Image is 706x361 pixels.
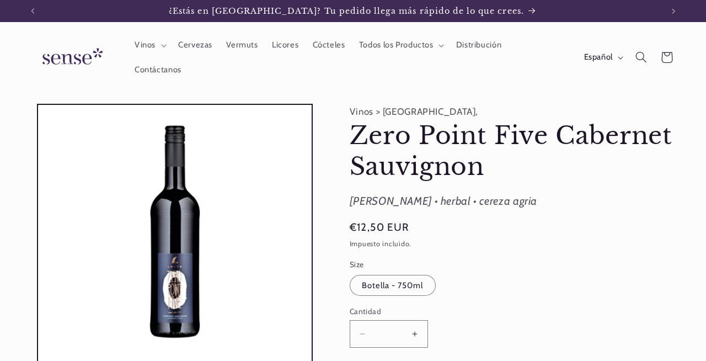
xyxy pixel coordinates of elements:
span: ¿Estás en [GEOGRAPHIC_DATA]? Tu pedido llega más rápido de lo que crees. [169,6,524,16]
a: Cócteles [306,33,352,57]
label: Cantidad [350,306,605,317]
summary: Vinos [127,33,171,57]
span: Distribución [456,40,502,50]
div: Impuesto incluido. [350,238,677,250]
a: Sense [25,38,116,78]
label: Botella - 750ml [350,275,436,296]
div: [PERSON_NAME] • herbal • cereza agria [350,192,677,211]
span: Todos los Productos [359,40,434,50]
h1: Zero Point Five Cabernet Sauvignon [350,120,677,183]
span: Español [584,51,613,63]
span: Vermuts [226,40,258,50]
span: Licores [272,40,298,50]
summary: Todos los Productos [352,33,449,57]
img: Sense [29,41,112,73]
span: Cervezas [178,40,212,50]
a: Licores [265,33,306,57]
summary: Búsqueda [628,45,654,70]
span: Cócteles [313,40,345,50]
a: Contáctanos [127,57,188,82]
span: Contáctanos [135,65,181,75]
a: Vermuts [220,33,265,57]
legend: Size [350,259,365,270]
span: Vinos [135,40,156,50]
button: Español [577,46,628,68]
a: Cervezas [171,33,219,57]
a: Distribución [449,33,509,57]
span: €12,50 EUR [350,220,409,235]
